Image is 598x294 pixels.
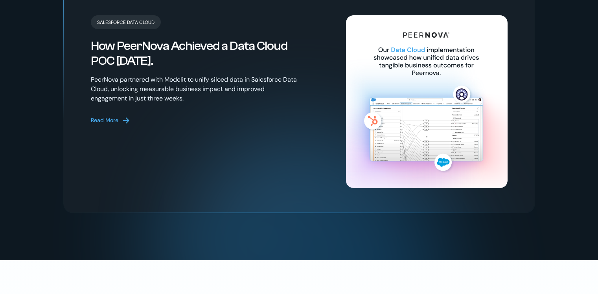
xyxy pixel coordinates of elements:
p: How PeerNova Achieved a Data Cloud POC [DATE]. [91,38,299,69]
img: arrow forward [121,116,131,125]
div: Read More [91,116,118,124]
p: Salesforce Data Cloud [91,15,161,29]
a: Read More [91,116,131,125]
p: PeerNova partnered with Modelit to unify siloed data in Salesforce Data Cloud, unlocking measurab... [91,75,299,103]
